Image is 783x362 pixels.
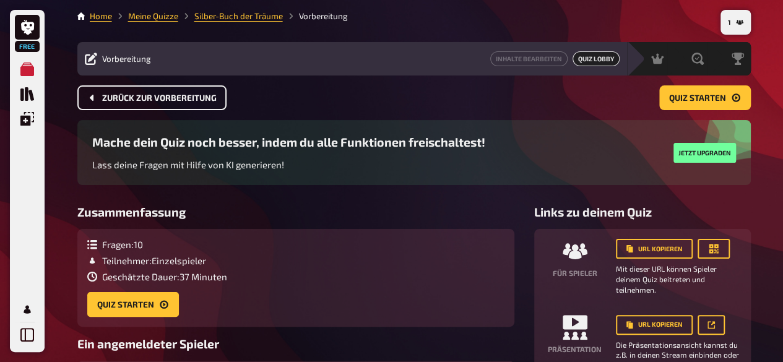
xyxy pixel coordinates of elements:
span: Lass deine Fragen mit Hilfe von KI generieren! [92,159,284,170]
small: Mit dieser URL können Spieler deinem Quiz beitreten und teilnehmen. [616,264,741,295]
li: Silber-Buch der Träume [178,10,283,22]
h3: Ein angemeldeter Spieler [77,337,514,351]
h3: Zusammenfassung [77,205,514,219]
h4: Für Spieler [553,269,597,277]
button: Zurück zur Vorbereitung [77,85,227,110]
span: Geschätzte Dauer : 37 Minuten [102,271,227,282]
button: Quiz starten [659,85,751,110]
a: Mein Konto [15,297,40,322]
a: Quiz Sammlung [15,82,40,106]
span: 1 [728,19,731,26]
a: Silber-Buch der Träume [194,11,283,21]
span: Quiz starten [669,94,726,103]
a: Home [90,11,112,21]
a: Einblendungen [15,106,40,131]
a: Meine Quizze [15,57,40,82]
button: URL kopieren [616,239,693,259]
button: 1 [723,12,748,32]
span: Zurück zur Vorbereitung [102,94,217,103]
span: Teilnehmer : Einzelspieler [102,255,206,266]
span: Vorbereitung [102,54,151,64]
button: Quiz starten [87,292,179,317]
span: Quiz Lobby [573,51,620,66]
a: Inhalte Bearbeiten [490,51,568,66]
div: Fragen : 10 [87,239,227,250]
li: Meine Quizze [112,10,178,22]
button: URL kopieren [616,315,693,335]
li: Vorbereitung [283,10,348,22]
span: Free [16,43,38,50]
a: Meine Quizze [128,11,178,21]
li: Home [90,10,112,22]
h3: Mache dein Quiz noch besser, indem du alle Funktionen freischaltest! [92,135,485,149]
button: Jetzt upgraden [673,143,736,163]
h3: Links zu deinem Quiz [534,205,751,219]
h4: Präsentation [548,345,602,353]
